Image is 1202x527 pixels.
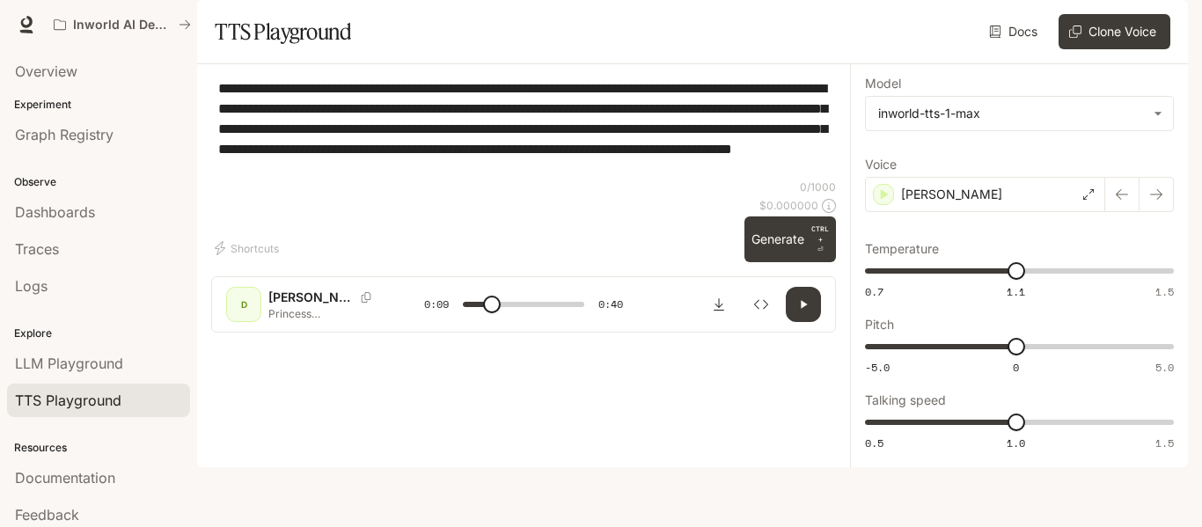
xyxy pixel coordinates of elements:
[865,318,894,331] p: Pitch
[1007,436,1025,450] span: 1.0
[865,77,901,90] p: Model
[1155,284,1174,299] span: 1.5
[744,216,836,262] button: GenerateCTRL +⏎
[73,18,172,33] p: Inworld AI Demos
[598,296,623,313] span: 0:40
[1013,360,1019,375] span: 0
[1155,436,1174,450] span: 1.5
[1007,284,1025,299] span: 1.1
[865,243,939,255] p: Temperature
[215,14,351,49] h1: TTS Playground
[865,284,883,299] span: 0.7
[759,198,818,213] p: $ 0.000000
[268,289,354,306] p: [PERSON_NAME]
[865,436,883,450] span: 0.5
[701,287,737,322] button: Download audio
[866,97,1173,130] div: inworld-tts-1-max
[811,223,829,245] p: CTRL +
[800,179,836,194] p: 0 / 1000
[1155,360,1174,375] span: 5.0
[865,394,946,406] p: Talking speed
[46,7,199,42] button: All workspaces
[865,360,890,375] span: -5.0
[211,234,286,262] button: Shortcuts
[901,186,1002,203] p: [PERSON_NAME]
[268,306,382,321] p: Princess [PERSON_NAME] and the Spanish Flu: A Royal Family's Battle Against the Global Pandemic (...
[811,223,829,255] p: ⏎
[230,290,258,318] div: D
[744,287,779,322] button: Inspect
[878,105,1145,122] div: inworld-tts-1-max
[424,296,449,313] span: 0:09
[354,292,378,303] button: Copy Voice ID
[865,158,897,171] p: Voice
[1059,14,1170,49] button: Clone Voice
[986,14,1044,49] a: Docs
